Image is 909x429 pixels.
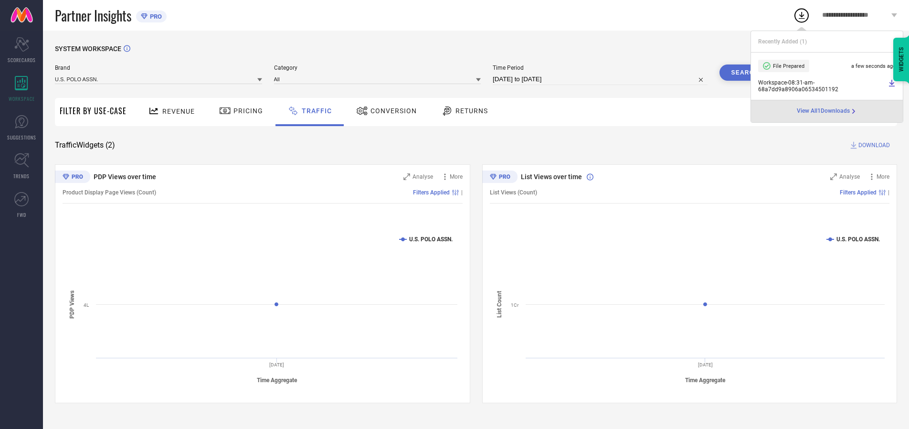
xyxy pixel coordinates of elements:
span: Product Display Page Views (Count) [63,189,156,196]
span: Analyse [839,173,860,180]
span: More [450,173,463,180]
span: DOWNLOAD [858,140,890,150]
div: Open download list [793,7,810,24]
svg: Zoom [403,173,410,180]
div: Open download page [797,107,857,115]
span: SYSTEM WORKSPACE [55,45,121,53]
tspan: Time Aggregate [685,377,726,384]
div: Premium [482,171,518,185]
tspan: Time Aggregate [257,377,297,384]
span: SUGGESTIONS [7,134,36,141]
span: TRENDS [13,172,30,180]
text: [DATE] [269,362,284,367]
text: 1Cr [511,302,519,308]
span: Filters Applied [840,189,877,196]
span: Conversion [370,107,417,115]
span: | [888,189,889,196]
span: Partner Insights [55,6,131,25]
button: Search [719,64,771,81]
span: Returns [455,107,488,115]
span: Filters Applied [413,189,450,196]
span: More [877,173,889,180]
tspan: List Count [496,291,503,318]
span: WORKSPACE [9,95,35,102]
text: [DATE] [698,362,712,367]
span: View All 1 Downloads [797,107,850,115]
span: Revenue [162,107,195,115]
span: Traffic [302,107,332,115]
a: View All1Downloads [797,107,857,115]
span: PDP Views over time [94,173,156,181]
span: Category [274,64,481,71]
span: Traffic Widgets ( 2 ) [55,140,115,150]
span: Analyse [412,173,433,180]
span: Pricing [233,107,263,115]
a: Download [888,79,896,93]
text: U.S. POLO ASSN. [409,236,453,243]
span: Time Period [493,64,708,71]
span: PRO [148,13,162,20]
svg: Zoom [830,173,837,180]
span: | [461,189,463,196]
span: File Prepared [773,63,804,69]
div: Premium [55,171,90,185]
span: a few seconds ago [851,63,896,69]
span: Filter By Use-Case [60,105,127,117]
text: U.S. POLO ASSN. [836,236,880,243]
text: 4L [84,302,89,308]
span: List Views over time [521,173,582,181]
span: Brand [55,64,262,71]
span: SCORECARDS [8,56,36,64]
span: Recently Added ( 1 ) [758,38,807,45]
input: Select time period [493,74,708,85]
span: FWD [17,211,26,218]
span: Workspace - 08:31-am - 68a7dd9a8906a06534501192 [758,79,886,93]
span: List Views (Count) [490,189,537,196]
tspan: PDP Views [69,290,75,318]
